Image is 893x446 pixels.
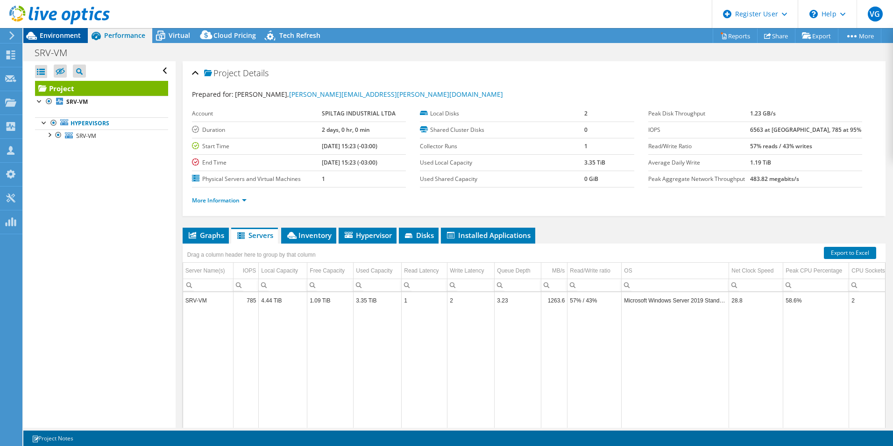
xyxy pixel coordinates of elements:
td: Column Read Latency, Value 1 [402,292,447,309]
td: OS Column [622,263,729,279]
span: Details [243,67,269,79]
label: Used Shared Capacity [420,174,584,184]
td: Column Local Capacity, Filter cell [259,279,307,291]
div: Server Name(s) [185,265,225,276]
span: Virtual [169,31,190,40]
span: Hypervisor [343,230,392,240]
a: More [838,29,881,43]
td: IOPS Column [234,263,259,279]
div: CPU Sockets [851,265,885,276]
span: Project [204,69,241,78]
td: Column Net Clock Speed, Value 28.8 [729,292,783,309]
div: Local Capacity [261,265,298,276]
td: Column IOPS, Value 785 [234,292,259,309]
span: VG [868,7,883,22]
b: 483.82 megabits/s [750,175,799,183]
label: Duration [192,125,322,135]
span: SRV-VM [76,132,96,140]
a: Project Notes [25,432,80,444]
b: 1.23 GB/s [750,109,776,117]
b: 0 GiB [584,175,598,183]
div: IOPS [243,265,256,276]
td: Column Write Latency, Value 2 [447,292,495,309]
div: Net Clock Speed [731,265,773,276]
td: Server Name(s) Column [183,263,234,279]
td: Column Used Capacity, Filter cell [354,279,402,291]
h1: SRV-VM [30,48,82,58]
td: Column Queue Depth, Value 3.23 [495,292,541,309]
td: Used Capacity Column [354,263,402,279]
td: Column IOPS, Filter cell [234,279,259,291]
div: Queue Depth [497,265,530,276]
label: IOPS [648,125,751,135]
a: [PERSON_NAME][EMAIL_ADDRESS][PERSON_NAME][DOMAIN_NAME] [289,90,503,99]
td: Column Free Capacity, Filter cell [307,279,354,291]
td: Free Capacity Column [307,263,354,279]
span: Servers [236,230,273,240]
b: 2 days, 0 hr, 0 min [322,126,370,134]
div: Read/Write ratio [570,265,610,276]
a: SRV-VM [35,96,168,108]
td: Column OS, Value Microsoft Windows Server 2019 Standard [622,292,729,309]
td: Column Used Capacity, Value 3.35 TiB [354,292,402,309]
label: Physical Servers and Virtual Machines [192,174,322,184]
b: 6563 at [GEOGRAPHIC_DATA], 785 at 95% [750,126,861,134]
b: 0 [584,126,588,134]
span: Graphs [187,230,224,240]
span: Environment [40,31,81,40]
a: SRV-VM [35,129,168,142]
b: SPILTAG INDUSTRIAL LTDA [322,109,396,117]
td: Column Server Name(s), Value SRV-VM [183,292,234,309]
td: Write Latency Column [447,263,495,279]
td: Column Free Capacity, Value 1.09 TiB [307,292,354,309]
label: Peak Disk Throughput [648,109,751,118]
div: Data grid [183,244,886,442]
label: Collector Runs [420,142,584,151]
b: 57% reads / 43% writes [750,142,812,150]
td: MB/s Column [541,263,567,279]
div: Free Capacity [310,265,345,276]
td: Column Read Latency, Filter cell [402,279,447,291]
svg: \n [809,10,818,18]
td: Column Peak CPU Percentage, Filter cell [783,279,849,291]
td: Column MB/s, Value 1263.6 [541,292,567,309]
b: 1 [584,142,588,150]
div: Used Capacity [356,265,392,276]
label: Used Local Capacity [420,158,584,167]
label: Start Time [192,142,322,151]
label: Account [192,109,322,118]
td: Column Read/Write ratio, Value 57% / 43% [567,292,622,309]
a: Reports [713,29,758,43]
span: Inventory [286,230,332,240]
td: Read/Write ratio Column [567,263,622,279]
b: 1.19 TiB [750,158,771,166]
b: 3.35 TiB [584,158,605,166]
span: Disks [404,230,434,240]
td: Column MB/s, Filter cell [541,279,567,291]
a: Export to Excel [824,247,876,259]
td: Column Read/Write ratio, Filter cell [567,279,622,291]
span: Tech Refresh [279,31,320,40]
div: Read Latency [404,265,439,276]
label: Peak Aggregate Network Throughput [648,174,751,184]
div: Peak CPU Percentage [786,265,842,276]
td: Local Capacity Column [259,263,307,279]
td: Column Net Clock Speed, Filter cell [729,279,783,291]
td: Column OS, Filter cell [622,279,729,291]
label: Local Disks [420,109,584,118]
b: 2 [584,109,588,117]
div: Drag a column header here to group by that column [185,248,318,261]
label: Prepared for: [192,90,234,99]
span: Performance [104,31,145,40]
a: Hypervisors [35,117,168,129]
label: Average Daily Write [648,158,751,167]
td: Column Server Name(s), Filter cell [183,279,234,291]
b: [DATE] 15:23 (-03:00) [322,158,377,166]
div: MB/s [552,265,565,276]
a: Project [35,81,168,96]
a: Share [757,29,795,43]
td: Column Peak CPU Percentage, Value 58.6% [783,292,849,309]
td: Peak CPU Percentage Column [783,263,849,279]
div: OS [624,265,632,276]
b: 1 [322,175,325,183]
